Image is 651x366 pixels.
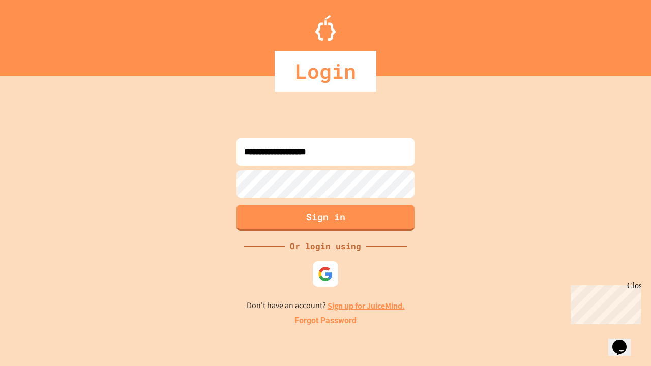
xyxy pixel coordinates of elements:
iframe: chat widget [608,325,641,356]
img: Logo.svg [315,15,336,41]
a: Sign up for JuiceMind. [328,300,405,311]
a: Forgot Password [294,315,357,327]
button: Sign in [236,205,415,231]
p: Don't have an account? [247,299,405,312]
div: Chat with us now!Close [4,4,70,65]
div: Or login using [285,240,366,252]
div: Login [275,51,376,91]
img: google-icon.svg [318,266,333,282]
iframe: chat widget [567,281,641,324]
